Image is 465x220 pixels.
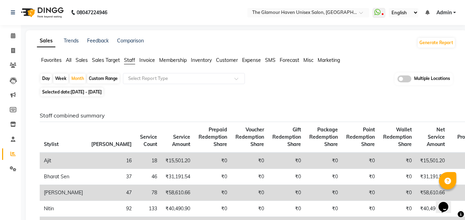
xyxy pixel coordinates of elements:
[40,201,87,217] td: Nitin
[427,127,445,147] span: Net Service Amount
[383,127,412,147] span: Wallet Redemption Share
[231,201,268,217] td: ₹0
[161,185,194,201] td: ₹58,610.66
[87,185,136,201] td: 47
[136,169,161,185] td: 46
[191,57,212,63] span: Inventory
[305,201,342,217] td: ₹0
[379,153,416,169] td: ₹0
[268,153,305,169] td: ₹0
[194,201,231,217] td: ₹0
[40,153,87,169] td: Ajit
[18,3,65,22] img: logo
[40,185,87,201] td: [PERSON_NAME]
[159,57,187,63] span: Membership
[242,57,261,63] span: Expense
[265,57,276,63] span: SMS
[268,185,305,201] td: ₹0
[379,201,416,217] td: ₹0
[379,169,416,185] td: ₹0
[231,153,268,169] td: ₹0
[172,134,190,147] span: Service Amount
[87,153,136,169] td: 16
[40,112,450,119] h6: Staff combined summary
[40,74,52,83] div: Day
[305,169,342,185] td: ₹0
[416,153,449,169] td: ₹15,501.20
[92,57,120,63] span: Sales Target
[379,185,416,201] td: ₹0
[87,38,109,44] a: Feedback
[303,57,313,63] span: Misc
[87,74,119,83] div: Custom Range
[87,201,136,217] td: 92
[77,3,107,22] b: 08047224946
[140,134,157,147] span: Service Count
[64,38,79,44] a: Trends
[416,185,449,201] td: ₹58,610.66
[136,201,161,217] td: 133
[194,153,231,169] td: ₹0
[342,169,379,185] td: ₹0
[309,127,338,147] span: Package Redemption Share
[139,57,155,63] span: Invoice
[305,153,342,169] td: ₹0
[41,57,62,63] span: Favorites
[91,141,132,147] span: [PERSON_NAME]
[70,74,86,83] div: Month
[342,185,379,201] td: ₹0
[40,169,87,185] td: Bharat Sen
[416,201,449,217] td: ₹40,490.90
[136,153,161,169] td: 18
[87,169,136,185] td: 37
[216,57,238,63] span: Customer
[280,57,299,63] span: Forecast
[76,57,88,63] span: Sales
[268,169,305,185] td: ₹0
[416,169,449,185] td: ₹31,191.54
[161,201,194,217] td: ₹40,490.90
[161,153,194,169] td: ₹15,501.20
[318,57,340,63] span: Marketing
[37,35,55,47] a: Sales
[418,38,455,48] button: Generate Report
[136,185,161,201] td: 78
[199,127,227,147] span: Prepaid Redemption Share
[346,127,375,147] span: Point Redemption Share
[124,57,135,63] span: Staff
[194,169,231,185] td: ₹0
[117,38,144,44] a: Comparison
[44,141,59,147] span: Stylist
[231,169,268,185] td: ₹0
[342,201,379,217] td: ₹0
[414,75,450,82] span: Multiple Locations
[161,169,194,185] td: ₹31,191.54
[53,74,68,83] div: Week
[268,201,305,217] td: ₹0
[235,127,264,147] span: Voucher Redemption Share
[71,89,102,95] span: [DATE] - [DATE]
[305,185,342,201] td: ₹0
[194,185,231,201] td: ₹0
[231,185,268,201] td: ₹0
[436,192,458,213] iframe: chat widget
[342,153,379,169] td: ₹0
[272,127,301,147] span: Gift Redemption Share
[66,57,71,63] span: All
[40,88,103,96] span: Selected date:
[436,9,452,16] span: Admin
